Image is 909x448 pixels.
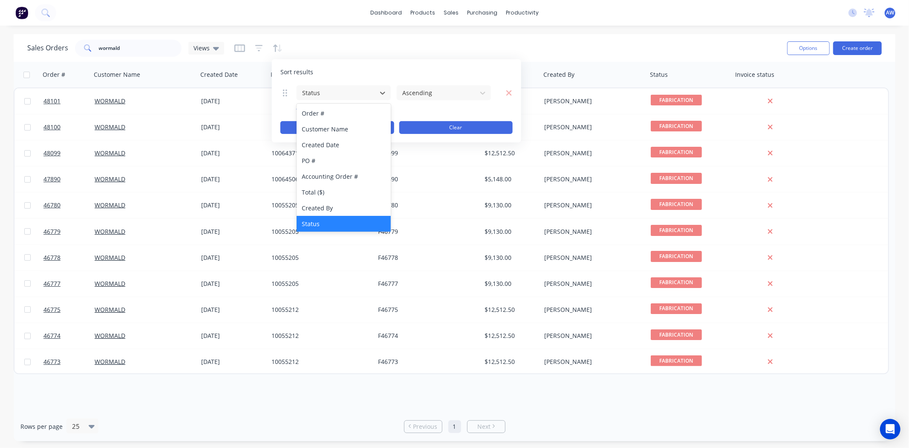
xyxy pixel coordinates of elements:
span: 46778 [43,253,61,262]
div: 10055212 [271,305,366,314]
div: $12,512.50 [485,305,535,314]
div: [DATE] [201,97,265,105]
div: [PERSON_NAME] [544,279,639,288]
span: FABRICATION [651,147,702,157]
div: Open Intercom Messenger [880,419,900,439]
a: dashboard [366,6,406,19]
div: Customer Name [297,121,391,137]
div: [PERSON_NAME] [544,358,639,366]
div: products [406,6,439,19]
div: [DATE] [201,332,265,340]
span: 46773 [43,358,61,366]
a: WORMALD [95,149,125,157]
div: 10064371 [271,149,366,157]
div: [PERSON_NAME] [544,175,639,183]
a: WORMALD [95,305,125,314]
div: Created By [543,70,574,79]
div: productivity [502,6,543,19]
div: Total ($) [297,184,391,200]
ul: Pagination [401,420,509,433]
div: Accounting Order # [297,169,391,184]
div: F46773 [378,358,473,366]
a: 46779 [43,219,95,244]
a: Previous page [404,422,442,431]
div: 10055212 [271,332,366,340]
a: 48099 [43,140,95,166]
div: [DATE] [201,227,265,236]
h1: Sales Orders [27,44,68,52]
div: 10064506 [271,175,366,183]
span: 47890 [43,175,61,183]
div: F46774 [378,332,473,340]
div: [DATE] [201,201,265,209]
button: Clear [399,121,513,134]
a: 47890 [43,166,95,192]
div: $12,512.50 [485,332,535,340]
div: [PERSON_NAME] [544,305,639,314]
div: $9,130.00 [485,227,535,236]
span: Rows per page [20,422,63,431]
span: Previous [413,422,437,431]
div: $9,130.00 [485,253,535,262]
span: FABRICATION [651,199,702,209]
div: 10055205 [271,279,366,288]
div: $12,512.50 [485,149,535,157]
div: [DATE] [201,305,265,314]
div: Status [650,70,668,79]
div: [DATE] [201,358,265,366]
span: FABRICATION [651,95,702,105]
div: [PERSON_NAME] [544,332,639,340]
a: WORMALD [95,201,125,209]
a: Page 1 is your current page [448,420,461,433]
div: [DATE] [201,253,265,262]
span: FABRICATION [651,355,702,366]
div: F46777 [378,279,473,288]
a: Next page [467,422,505,431]
div: $12,512.50 [485,358,535,366]
a: 46778 [43,245,95,271]
div: F47890 [378,175,473,183]
a: WORMALD [95,97,125,105]
div: Order # [297,105,391,121]
div: 10055205 [271,201,366,209]
div: [DATE] [201,123,265,131]
div: sales [439,6,463,19]
div: [PERSON_NAME] [544,149,639,157]
div: 10055205 [271,227,366,236]
div: $9,130.00 [485,279,535,288]
a: 46777 [43,271,95,297]
div: [PERSON_NAME] [544,253,639,262]
div: Invoice status [735,70,774,79]
div: Order # [43,70,65,79]
div: F46780 [378,201,473,209]
a: 46780 [43,192,95,218]
div: $5,148.00 [485,175,535,183]
span: 48099 [43,149,61,157]
div: F46779 [378,227,473,236]
span: 48100 [43,123,61,131]
span: 46774 [43,332,61,340]
div: [PERSON_NAME] [544,123,639,131]
a: WORMALD [95,227,125,236]
div: Created By [297,200,391,216]
span: 46777 [43,279,61,288]
span: Sort results [280,68,313,76]
img: Factory [15,6,28,19]
a: 46775 [43,297,95,323]
a: 46774 [43,323,95,349]
div: $9,130.00 [485,201,535,209]
span: 46779 [43,227,61,236]
button: add [296,106,391,113]
span: FABRICATION [651,121,702,131]
a: WORMALD [95,175,125,183]
a: WORMALD [95,123,125,131]
button: Create order [833,41,882,55]
span: FABRICATION [651,173,702,183]
a: 48101 [43,88,95,114]
a: WORMALD [95,332,125,340]
div: [DATE] [201,149,265,157]
span: Views [193,44,210,52]
span: FABRICATION [651,277,702,288]
a: WORMALD [95,253,125,262]
div: F46775 [378,305,473,314]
